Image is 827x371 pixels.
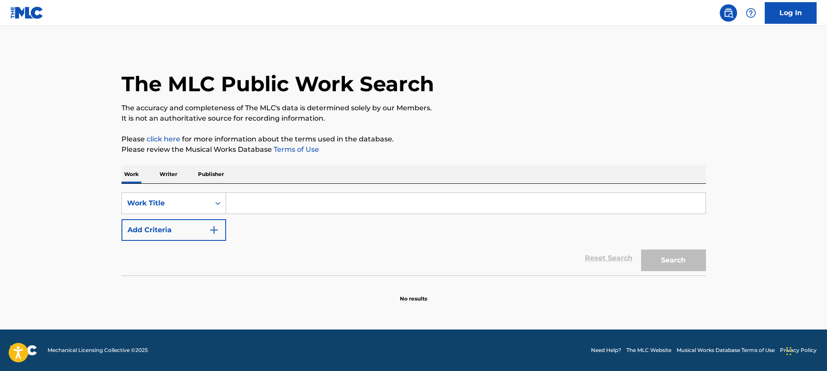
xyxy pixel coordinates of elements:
iframe: Chat Widget [784,329,827,371]
a: Need Help? [591,346,621,354]
a: Terms of Use [272,145,319,154]
a: Privacy Policy [780,346,817,354]
p: The accuracy and completeness of The MLC's data is determined solely by our Members. [121,103,706,113]
button: Add Criteria [121,219,226,241]
img: MLC Logo [10,6,44,19]
a: Musical Works Database Terms of Use [677,346,775,354]
form: Search Form [121,192,706,275]
div: Widget chat [784,329,827,371]
a: click here [147,135,180,143]
p: It is not an authoritative source for recording information. [121,113,706,124]
p: Please for more information about the terms used in the database. [121,134,706,144]
div: Work Title [127,198,205,208]
p: Publisher [195,165,227,183]
a: The MLC Website [626,346,671,354]
p: Please review the Musical Works Database [121,144,706,155]
div: Trascina [786,338,792,364]
p: Work [121,165,141,183]
img: logo [10,345,37,355]
img: search [723,8,734,18]
span: Mechanical Licensing Collective © 2025 [48,346,148,354]
p: No results [400,285,427,303]
img: help [746,8,756,18]
a: Public Search [720,4,737,22]
div: Help [742,4,760,22]
a: Log In [765,2,817,24]
p: Writer [157,165,180,183]
img: 9d2ae6d4665cec9f34b9.svg [209,225,219,235]
h1: The MLC Public Work Search [121,71,434,97]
